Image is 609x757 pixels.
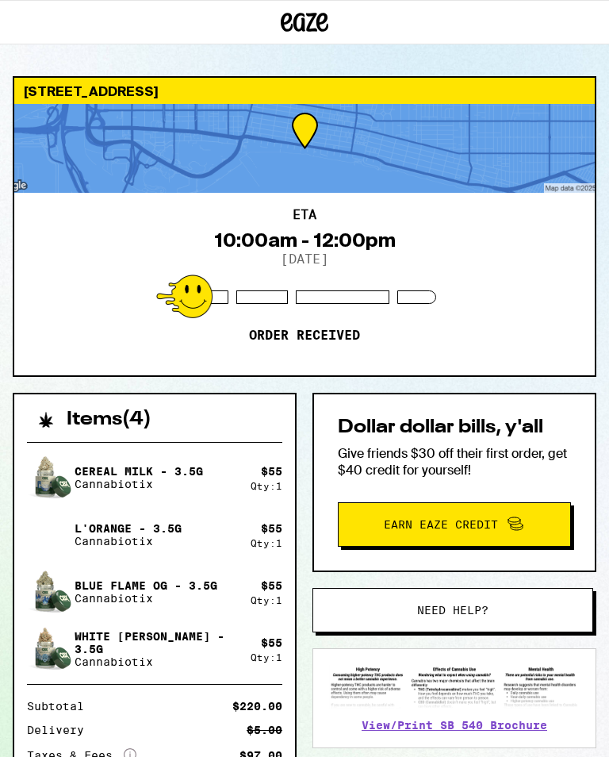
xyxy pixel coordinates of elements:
[251,538,282,548] div: Qty: 1
[338,418,571,437] h2: Dollar dollar bills, y'all
[14,11,119,24] span: Hi. Need any help?
[261,522,282,535] div: $ 55
[232,701,282,712] div: $220.00
[261,579,282,592] div: $ 55
[251,481,282,491] div: Qty: 1
[27,570,71,614] img: Blue Flame OG - 3.5g
[75,592,217,605] p: Cannabiotix
[312,588,593,632] button: Need help?
[27,455,71,500] img: Cereal Milk - 3.5g
[329,665,580,709] img: SB 540 Brochure preview
[293,209,316,221] h2: ETA
[14,78,595,104] div: [STREET_ADDRESS]
[261,636,282,649] div: $ 55
[417,605,488,616] span: Need help?
[338,502,571,547] button: Earn Eaze Credit
[251,595,282,605] div: Qty: 1
[338,445,571,478] p: Give friends $30 off their first order, get $40 credit for yourself!
[249,328,360,344] p: Order received
[75,522,182,535] p: L'Orange - 3.5g
[75,478,203,490] p: Cannabiotix
[75,535,182,548] p: Cannabiotix
[75,630,238,655] p: White [PERSON_NAME] - 3.5g
[362,719,547,732] a: View/Print SB 540 Brochure
[251,652,282,663] div: Qty: 1
[27,627,71,671] img: White Walker OG - 3.5g
[384,519,498,530] span: Earn Eaze Credit
[214,229,396,252] div: 10:00am - 12:00pm
[75,465,203,478] p: Cereal Milk - 3.5g
[67,410,151,429] h2: Items ( 4 )
[75,579,217,592] p: Blue Flame OG - 3.5g
[75,655,238,668] p: Cannabiotix
[261,465,282,478] div: $ 55
[281,252,328,267] p: [DATE]
[27,701,95,712] div: Subtotal
[27,513,71,557] img: L'Orange - 3.5g
[27,724,95,736] div: Delivery
[247,724,282,736] div: $5.00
